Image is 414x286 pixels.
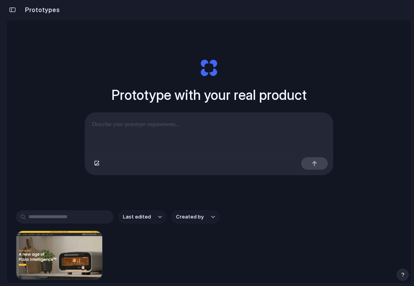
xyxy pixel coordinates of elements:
h1: Prototype with your real product [112,85,307,105]
h2: Prototypes [22,5,60,14]
span: Last edited [123,213,151,221]
button: Created by [171,210,220,224]
span: Created by [176,213,204,221]
button: Last edited [118,210,167,224]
